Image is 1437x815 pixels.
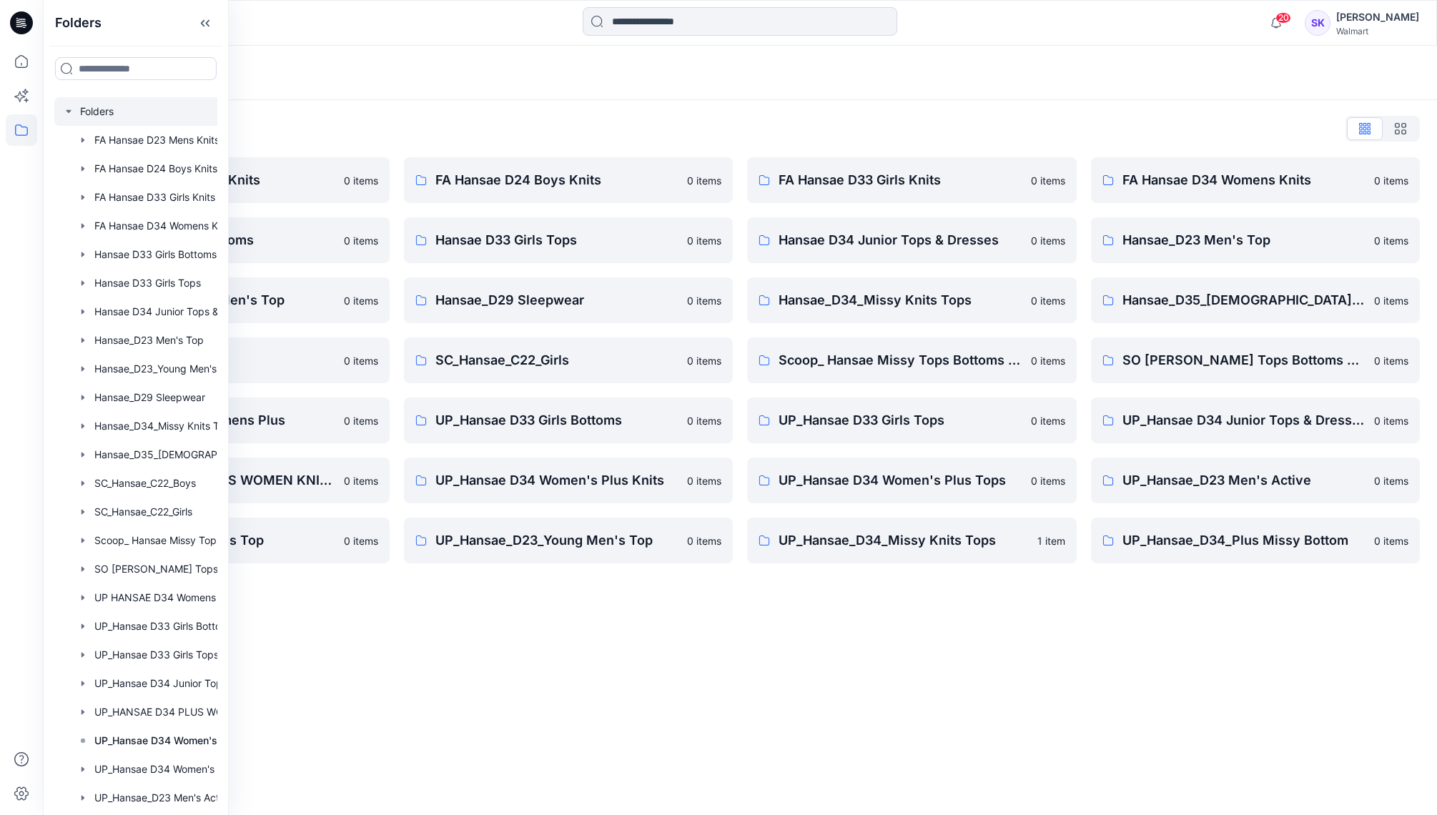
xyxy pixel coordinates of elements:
p: 0 items [687,233,721,248]
p: 0 items [1374,293,1408,308]
p: 0 items [344,473,378,488]
a: Hansae_D23 Men's Top0 items [1091,217,1421,263]
p: 0 items [1374,233,1408,248]
p: UP_Hansae D34 Women's Plus Knits [435,470,679,490]
p: 0 items [687,473,721,488]
p: UP_Hansae_D23_Young Men's Top [435,530,679,550]
p: SO [PERSON_NAME] Tops Bottoms Dresses [1122,350,1366,370]
p: 0 items [1374,353,1408,368]
p: UP_Hansae_D34_Missy Knits Tops [779,530,1029,550]
p: Hansae D33 Girls Tops [435,230,679,250]
a: SC_Hansae_C22_Girls0 items [404,337,734,383]
a: UP_Hansae_D34_Missy Knits Tops1 item [747,518,1077,563]
p: Hansae_D29 Sleepwear [435,290,679,310]
p: UP_Hansae D34 Women's Plus Tops [779,470,1022,490]
a: UP_Hansae_D34_Plus Missy Bottom0 items [1091,518,1421,563]
p: 0 items [1031,293,1065,308]
p: 0 items [1374,473,1408,488]
p: 0 items [1031,413,1065,428]
p: 0 items [1031,173,1065,188]
a: UP_Hansae_D23_Young Men's Top0 items [404,518,734,563]
p: 1 item [1037,533,1065,548]
p: Hansae_D35_[DEMOGRAPHIC_DATA] Plus Tops & Dresses [1122,290,1366,310]
a: Scoop_ Hansae Missy Tops Bottoms Dress0 items [747,337,1077,383]
p: UP_Hansae_D34_Plus Missy Bottom [1122,530,1366,550]
p: UP_Hansae D34 Women's Plus Knits [94,732,246,749]
p: Hansae_D23 Men's Top [1122,230,1366,250]
div: Walmart [1336,26,1419,36]
p: 0 items [1031,353,1065,368]
p: Hansae D34 Junior Tops & Dresses [779,230,1022,250]
a: UP_Hansae D33 Girls Tops0 items [747,397,1077,443]
a: Hansae_D29 Sleepwear0 items [404,277,734,323]
div: SK [1305,10,1330,36]
p: FA Hansae D24 Boys Knits [435,170,679,190]
p: 0 items [344,413,378,428]
p: UP_Hansae D33 Girls Bottoms [435,410,679,430]
p: UP_Hansae D33 Girls Tops [779,410,1022,430]
p: 0 items [344,353,378,368]
a: SO [PERSON_NAME] Tops Bottoms Dresses0 items [1091,337,1421,383]
p: UP_Hansae D34 Junior Tops & Dresses [1122,410,1366,430]
p: 0 items [687,413,721,428]
p: SC_Hansae_C22_Girls [435,350,679,370]
a: UP_Hansae D34 Junior Tops & Dresses0 items [1091,397,1421,443]
a: UP_Hansae_D23 Men's Active0 items [1091,458,1421,503]
p: 0 items [1374,413,1408,428]
a: Hansae D34 Junior Tops & Dresses0 items [747,217,1077,263]
a: UP_Hansae D34 Women's Plus Knits0 items [404,458,734,503]
a: Hansae_D34_Missy Knits Tops0 items [747,277,1077,323]
p: 0 items [687,173,721,188]
p: FA Hansae D34 Womens Knits [1122,170,1366,190]
p: FA Hansae D33 Girls Knits [779,170,1022,190]
a: UP_Hansae D34 Women's Plus Tops0 items [747,458,1077,503]
a: FA Hansae D33 Girls Knits0 items [747,157,1077,203]
p: UP_Hansae_D23 Men's Active [1122,470,1366,490]
p: 0 items [1374,533,1408,548]
p: 0 items [344,233,378,248]
p: 0 items [344,533,378,548]
a: UP_Hansae D33 Girls Bottoms0 items [404,397,734,443]
p: 0 items [1031,233,1065,248]
p: 0 items [344,293,378,308]
p: 0 items [344,173,378,188]
a: Hansae_D35_[DEMOGRAPHIC_DATA] Plus Tops & Dresses0 items [1091,277,1421,323]
p: 0 items [1031,473,1065,488]
p: Hansae_D34_Missy Knits Tops [779,290,1022,310]
p: 0 items [687,353,721,368]
span: 20 [1275,12,1291,24]
p: 0 items [687,533,721,548]
p: 0 items [1374,173,1408,188]
a: FA Hansae D24 Boys Knits0 items [404,157,734,203]
a: FA Hansae D34 Womens Knits0 items [1091,157,1421,203]
div: [PERSON_NAME] [1336,9,1419,26]
p: Scoop_ Hansae Missy Tops Bottoms Dress [779,350,1022,370]
a: Hansae D33 Girls Tops0 items [404,217,734,263]
p: 0 items [687,293,721,308]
